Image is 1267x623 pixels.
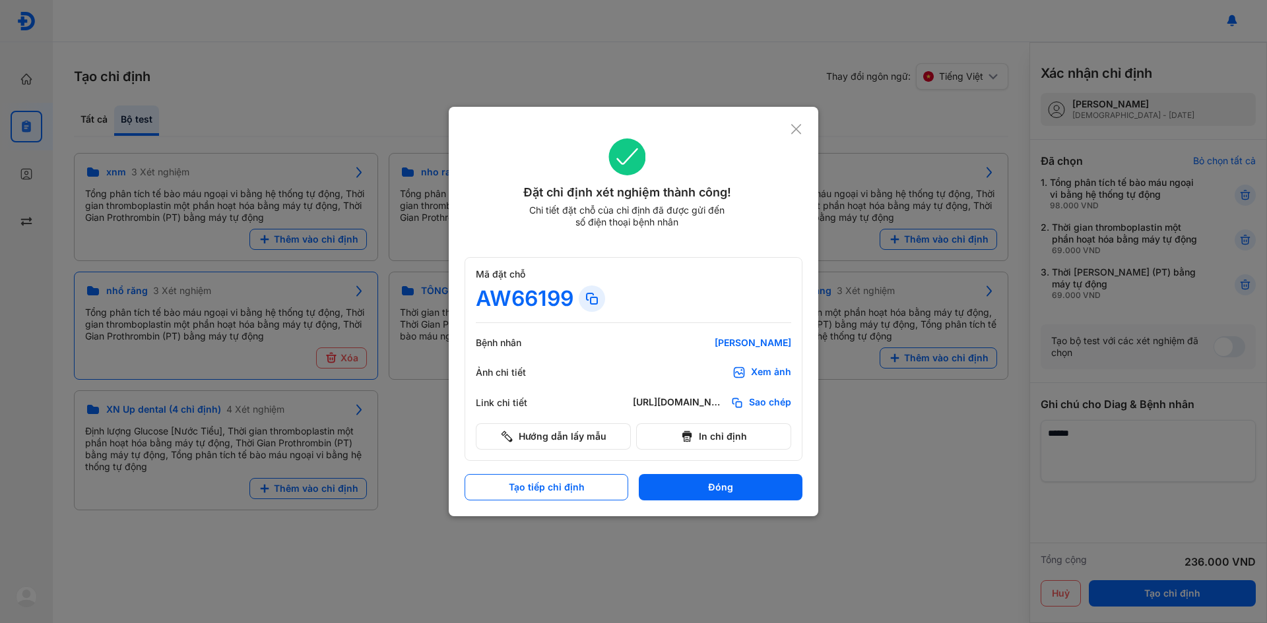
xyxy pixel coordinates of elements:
[476,423,631,450] button: Hướng dẫn lấy mẫu
[751,366,791,379] div: Xem ảnh
[523,204,731,228] div: Chi tiết đặt chỗ của chỉ định đã được gửi đến số điện thoại bệnh nhân
[476,367,555,378] div: Ảnh chi tiết
[633,396,725,409] div: [URL][DOMAIN_NAME]
[465,474,628,500] button: Tạo tiếp chỉ định
[639,474,802,500] button: Đóng
[476,268,791,280] div: Mã đặt chỗ
[633,337,791,349] div: [PERSON_NAME]
[465,183,790,202] div: Đặt chỉ định xét nghiệm thành công!
[476,285,573,312] div: AW66199
[749,396,791,409] span: Sao chép
[476,337,555,349] div: Bệnh nhân
[476,397,555,409] div: Link chi tiết
[636,423,791,450] button: In chỉ định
